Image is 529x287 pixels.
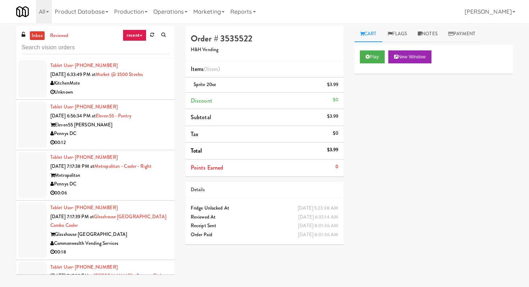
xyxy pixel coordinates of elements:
li: Tablet User· [PHONE_NUMBER][DATE] 6:56:34 PM atEleven55 - PantryEleven55 [PERSON_NAME]Pennys DC00:12 [16,100,175,150]
div: [DATE] 8:01:36 AM [298,221,338,230]
span: · [PHONE_NUMBER] [73,62,118,69]
div: Details [191,185,338,194]
button: Play [360,50,385,63]
a: Notes [412,26,443,42]
span: Total [191,147,202,155]
div: Fridge Unlocked At [191,204,338,213]
div: 00:06 [50,189,169,198]
div: [DATE] 5:23:38 AM [298,204,338,213]
div: Commonwealth Vending Services [50,239,169,248]
span: Discount [191,97,212,105]
h5: H&H Vending [191,47,338,53]
div: Receipt Sent [191,221,338,230]
div: Pennys DC [50,129,169,138]
div: Pennys DC [50,180,169,189]
span: [DATE] 7:17:38 PM at [50,163,94,170]
div: Reviewed At [191,213,338,222]
input: Search vision orders [22,41,169,54]
a: Eleven55 - Pantry [96,112,131,119]
div: Order Paid [191,230,338,239]
span: [DATE] 7:17:39 PM at [50,272,94,279]
div: $3.99 [327,145,339,154]
a: [PERSON_NAME] - Pantry - Right [94,272,164,279]
a: Tablet User· [PHONE_NUMBER] [50,103,118,110]
span: Points Earned [191,163,223,172]
a: Tablet User· [PHONE_NUMBER] [50,264,118,270]
span: Items [191,65,220,73]
div: Glasshouse [GEOGRAPHIC_DATA] [50,230,169,239]
a: Flags [382,26,413,42]
span: Subtotal [191,113,211,121]
div: 00:12 [50,138,169,147]
img: Micromart [16,5,29,18]
div: [DATE] 6:32:14 AM [298,213,338,222]
a: Tablet User· [PHONE_NUMBER] [50,204,118,211]
a: inbox [30,31,45,40]
a: Payment [443,26,481,42]
div: Metropolitan [50,171,169,180]
span: (1 ) [204,65,220,73]
a: Tablet User· [PHONE_NUMBER] [50,62,118,69]
span: · [PHONE_NUMBER] [73,264,118,270]
a: Cart [354,26,382,42]
span: Sprite 20oz [194,81,216,88]
a: Metropolitan - Cooler - Right [94,163,152,170]
span: [DATE] 7:17:39 PM at [50,213,94,220]
a: Glasshouse [GEOGRAPHIC_DATA] Combo Cooler [50,213,166,229]
a: recent [123,30,146,41]
li: Tablet User· [PHONE_NUMBER][DATE] 7:17:39 PM atGlasshouse [GEOGRAPHIC_DATA] Combo CoolerGlasshous... [16,201,175,260]
div: $0 [333,129,338,138]
li: Tablet User· [PHONE_NUMBER][DATE] 6:33:49 PM atMarket @ 3500 SteelesKitchenMateUnknown [16,58,175,100]
li: Tablet User· [PHONE_NUMBER][DATE] 7:17:38 PM atMetropolitan - Cooler - RightMetropolitanPennys DC... [16,150,175,201]
div: $3.99 [327,80,339,89]
a: reviewed [48,31,71,40]
div: 00:18 [50,248,169,257]
span: · [PHONE_NUMBER] [73,154,118,161]
div: [DATE] 8:01:36 AM [298,230,338,239]
span: Tax [191,130,198,138]
span: · [PHONE_NUMBER] [73,204,118,211]
button: New Window [388,50,431,63]
a: Tablet User· [PHONE_NUMBER] [50,154,118,161]
span: [DATE] 6:56:34 PM at [50,112,96,119]
div: $3.99 [327,112,339,121]
ng-pluralize: item [208,65,218,73]
span: · [PHONE_NUMBER] [73,103,118,110]
span: [DATE] 6:33:49 PM at [50,71,96,78]
a: Market @ 3500 Steeles [96,71,143,78]
div: KitchenMate [50,79,169,88]
div: 0 [335,162,338,171]
div: Unknown [50,88,169,97]
div: $0 [333,95,338,104]
div: Eleven55 [PERSON_NAME] [50,121,169,130]
h4: Order # 3535522 [191,34,338,43]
